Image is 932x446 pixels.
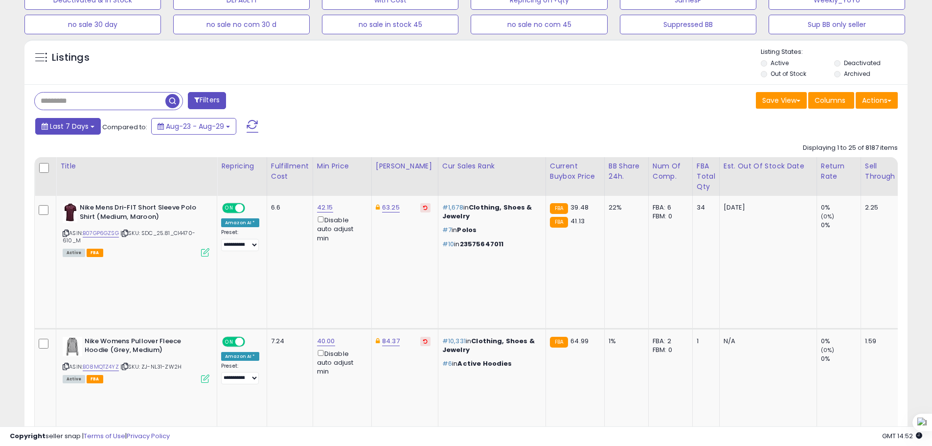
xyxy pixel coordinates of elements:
[127,431,170,441] a: Privacy Policy
[570,203,589,212] span: 39.48
[442,225,452,235] span: #7
[808,92,854,109] button: Columns
[317,203,333,212] a: 42.15
[756,92,807,109] button: Save View
[882,431,922,441] span: 2025-09-6 14:52 GMT
[724,161,813,171] div: Est. Out Of Stock Date
[63,203,77,223] img: 319TRpSjnnL._SL40_.jpg
[570,336,589,346] span: 64.99
[697,161,715,192] div: FBA Total Qty
[442,359,452,368] span: #6
[244,337,259,346] span: OFF
[223,337,235,346] span: ON
[442,239,454,249] span: #10
[442,161,542,171] div: Cur Sales Rank
[84,431,125,441] a: Terms of Use
[865,161,897,182] div: Sell Through
[821,337,861,346] div: 0%
[550,161,600,182] div: Current Buybox Price
[865,337,894,346] div: 1.59
[769,15,905,34] button: Sup BB only seller
[317,161,367,171] div: Min Price
[382,203,400,212] a: 63.25
[442,203,532,221] span: Clothing, Shoes & Jewelry
[317,348,364,376] div: Disable auto adjust min
[460,239,504,249] span: 23575647011
[322,15,458,34] button: no sale in stock 45
[550,217,568,228] small: FBA
[457,359,512,368] span: Active Hoodies
[173,15,310,34] button: no sale no com 30 d
[442,240,538,249] p: in
[317,336,335,346] a: 40.00
[442,203,538,221] p: in
[821,221,861,230] div: 0%
[771,59,789,67] label: Active
[10,431,45,441] strong: Copyright
[376,161,434,171] div: [PERSON_NAME]
[102,122,147,132] span: Compared to:
[63,337,82,356] img: 41edtm9L7+L._SL40_.jpg
[442,226,538,235] p: in
[50,121,89,131] span: Last 7 Days
[803,143,898,153] div: Displaying 1 to 25 of 8187 items
[442,336,535,354] span: Clothing, Shoes & Jewelry
[609,203,641,212] div: 22%
[442,359,538,368] p: in
[166,121,224,131] span: Aug-23 - Aug-29
[151,118,236,135] button: Aug-23 - Aug-29
[821,354,861,363] div: 0%
[317,214,364,243] div: Disable auto adjust min
[550,337,568,348] small: FBA
[221,218,259,227] div: Amazon AI *
[815,95,845,105] span: Columns
[771,70,806,78] label: Out of Stock
[83,363,119,371] a: B08MQTZ4YZ
[87,249,103,257] span: FBA
[620,15,756,34] button: Suppressed BB
[865,203,894,212] div: 2.25
[442,203,463,212] span: #1,678
[550,203,568,214] small: FBA
[87,375,103,383] span: FBA
[188,92,226,109] button: Filters
[442,337,538,354] p: in
[221,363,259,385] div: Preset:
[10,432,170,441] div: seller snap | |
[697,203,712,212] div: 34
[221,229,259,251] div: Preset:
[35,118,101,135] button: Last 7 Days
[844,70,870,78] label: Archived
[457,225,477,235] span: Polos
[442,336,466,346] span: #10,331
[856,92,898,109] button: Actions
[653,203,685,212] div: FBA: 6
[63,203,209,256] div: ASIN:
[724,203,809,212] p: [DATE]
[609,337,641,346] div: 1%
[60,161,213,171] div: Title
[653,212,685,221] div: FBM: 0
[244,204,259,212] span: OFF
[271,161,309,182] div: Fulfillment Cost
[653,346,685,354] div: FBM: 0
[821,203,861,212] div: 0%
[221,352,259,361] div: Amazon AI *
[120,363,182,371] span: | SKU: ZJ-NL31-ZW2H
[223,204,235,212] span: ON
[653,161,688,182] div: Num of Comp.
[63,249,85,257] span: All listings currently available for purchase on Amazon
[24,15,161,34] button: no sale 30 day
[52,51,90,65] h5: Listings
[83,229,119,237] a: B07GP6GZSG
[63,229,195,244] span: | SKU: SDC_25.81_CI4470-610_M
[821,346,835,354] small: (0%)
[724,337,809,346] p: N/A
[382,336,400,346] a: 84.37
[653,337,685,346] div: FBA: 2
[844,59,881,67] label: Deactivated
[80,203,199,224] b: Nike Mens Dri-FIT Short Sleeve Polo Shirt (Medium, Maroon)
[63,375,85,383] span: All listings currently available for purchase on Amazon
[761,47,908,57] p: Listing States:
[697,337,712,346] div: 1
